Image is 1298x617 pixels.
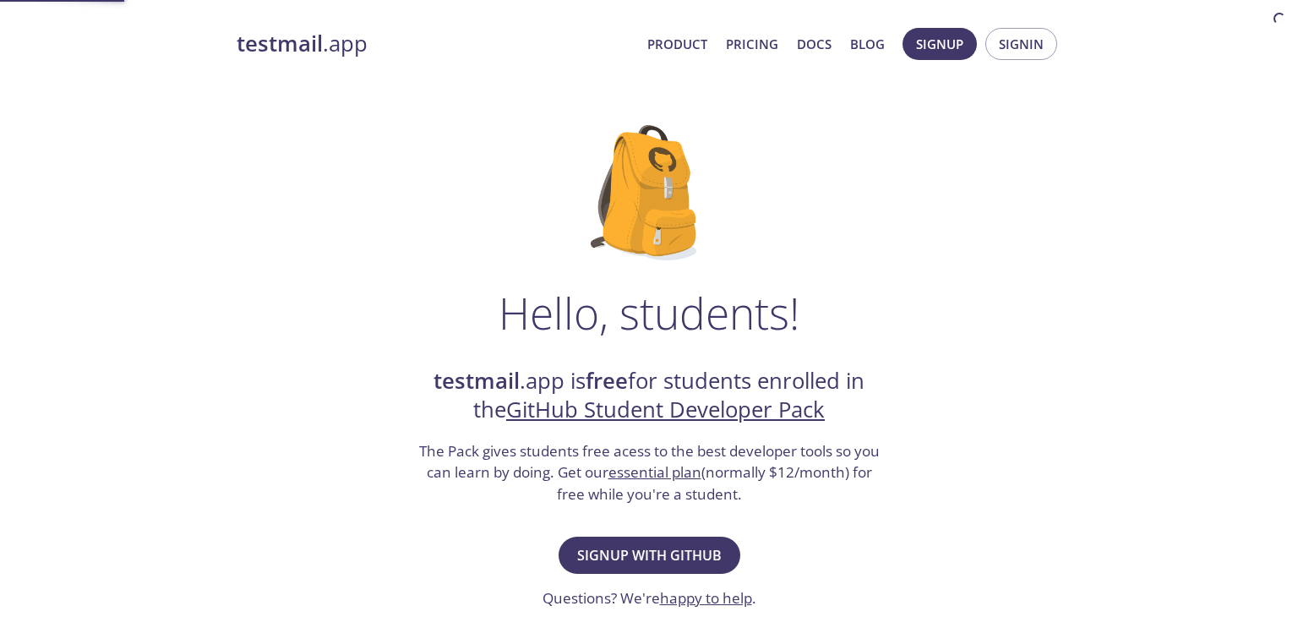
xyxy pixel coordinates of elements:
a: Docs [797,33,832,55]
span: Signup [916,33,963,55]
span: Signup with GitHub [577,543,722,567]
strong: free [586,366,628,396]
a: happy to help [660,588,752,608]
button: Signup with GitHub [559,537,740,574]
h3: The Pack gives students free acess to the best developer tools so you can learn by doing. Get our... [417,440,881,505]
a: Product [647,33,707,55]
strong: testmail [237,29,323,58]
a: GitHub Student Developer Pack [506,395,825,424]
button: Signin [985,28,1057,60]
a: essential plan [608,462,701,482]
strong: testmail [434,366,520,396]
h3: Questions? We're . [543,587,756,609]
button: Signup [903,28,977,60]
a: testmail.app [237,30,634,58]
img: github-student-backpack.png [591,125,708,260]
a: Blog [850,33,885,55]
h2: .app is for students enrolled in the [417,367,881,425]
span: Signin [999,33,1044,55]
h1: Hello, students! [499,287,799,338]
a: Pricing [726,33,778,55]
